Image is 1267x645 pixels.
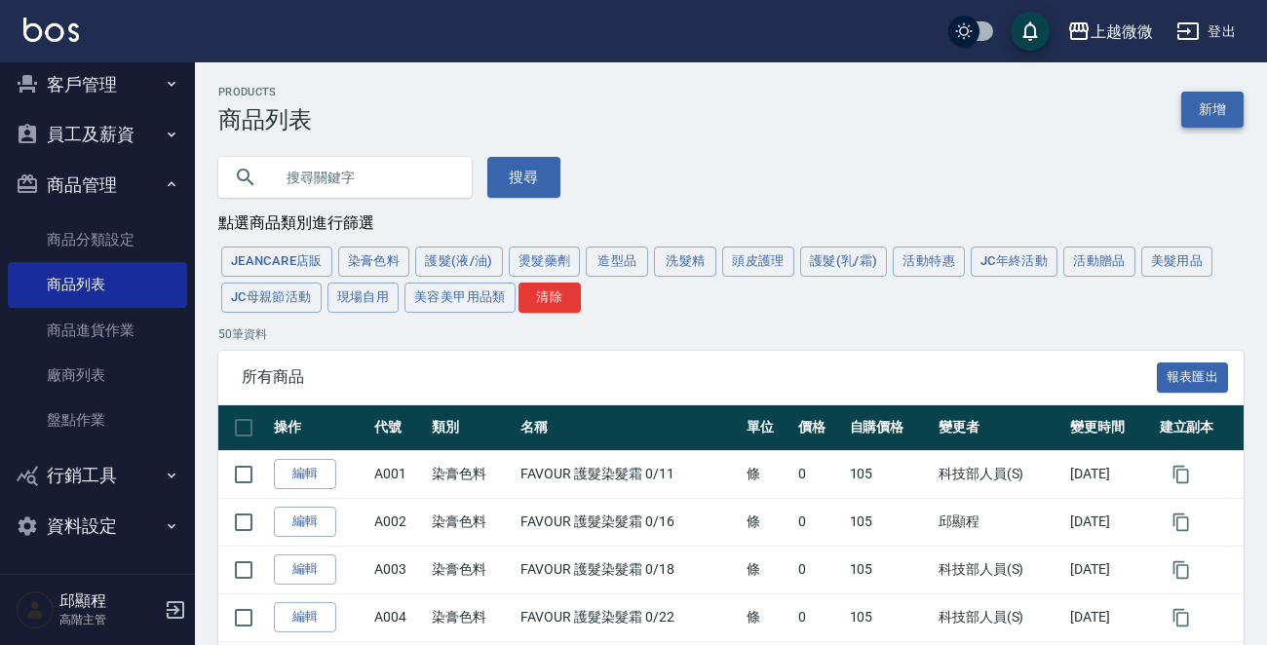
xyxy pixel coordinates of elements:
[218,213,1244,234] div: 點選商品類別進行篩選
[742,593,793,641] td: 條
[1065,405,1154,451] th: 變更時間
[845,593,934,641] td: 105
[654,247,716,277] button: 洗髮精
[934,498,1065,546] td: 邱顯程
[338,247,410,277] button: 染膏色料
[516,450,742,498] td: FAVOUR 護髮染髮霜 0/11
[369,498,427,546] td: A002
[221,247,332,277] button: JeanCare店販
[516,546,742,593] td: FAVOUR 護髮染髮霜 0/18
[274,507,336,537] a: 編輯
[218,106,312,133] h3: 商品列表
[845,450,934,498] td: 105
[1155,405,1244,451] th: 建立副本
[845,498,934,546] td: 105
[59,611,159,628] p: 高階主管
[793,450,845,498] td: 0
[274,554,336,585] a: 編輯
[369,405,427,451] th: 代號
[8,398,187,442] a: 盤點作業
[218,86,312,98] h2: Products
[722,247,794,277] button: 頭皮護理
[1181,92,1244,128] a: 新增
[274,459,336,489] a: 編輯
[1141,247,1213,277] button: 美髮用品
[1169,14,1244,50] button: 登出
[1063,247,1135,277] button: 活動贈品
[242,367,1157,387] span: 所有商品
[1065,546,1154,593] td: [DATE]
[509,247,581,277] button: 燙髮藥劑
[1091,19,1153,44] div: 上越微微
[845,405,934,451] th: 自購價格
[8,109,187,160] button: 員工及薪資
[845,546,934,593] td: 105
[800,247,888,277] button: 護髮(乳/霜)
[487,157,560,198] button: 搜尋
[793,405,845,451] th: 價格
[1065,450,1154,498] td: [DATE]
[8,501,187,551] button: 資料設定
[934,450,1065,498] td: 科技部人員(S)
[369,450,427,498] td: A001
[1157,366,1229,385] a: 報表匯出
[427,498,516,546] td: 染膏色料
[269,405,369,451] th: 操作
[793,546,845,593] td: 0
[8,262,187,307] a: 商品列表
[369,546,427,593] td: A003
[8,217,187,262] a: 商品分類設定
[8,353,187,398] a: 廠商列表
[218,325,1244,343] p: 50 筆資料
[221,283,322,313] button: JC母親節活動
[8,160,187,210] button: 商品管理
[404,283,516,313] button: 美容美甲用品類
[415,247,503,277] button: 護髮(液/油)
[1011,12,1050,51] button: save
[971,247,1057,277] button: JC年終活動
[742,498,793,546] td: 條
[518,283,581,313] button: 清除
[8,308,187,353] a: 商品進貨作業
[16,590,55,629] img: Person
[427,405,516,451] th: 類別
[793,498,845,546] td: 0
[742,405,793,451] th: 單位
[793,593,845,641] td: 0
[742,450,793,498] td: 條
[8,450,187,501] button: 行銷工具
[1065,498,1154,546] td: [DATE]
[1059,12,1161,52] button: 上越微微
[934,593,1065,641] td: 科技部人員(S)
[274,602,336,632] a: 編輯
[23,18,79,42] img: Logo
[427,593,516,641] td: 染膏色料
[8,59,187,110] button: 客戶管理
[893,247,965,277] button: 活動特惠
[1157,362,1229,393] button: 報表匯出
[427,546,516,593] td: 染膏色料
[369,593,427,641] td: A004
[1065,593,1154,641] td: [DATE]
[586,247,648,277] button: 造型品
[516,593,742,641] td: FAVOUR 護髮染髮霜 0/22
[516,498,742,546] td: FAVOUR 護髮染髮霜 0/16
[59,591,159,611] h5: 邱顯程
[934,546,1065,593] td: 科技部人員(S)
[934,405,1065,451] th: 變更者
[516,405,742,451] th: 名稱
[742,546,793,593] td: 條
[427,450,516,498] td: 染膏色料
[327,283,400,313] button: 現場自用
[273,151,456,204] input: 搜尋關鍵字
